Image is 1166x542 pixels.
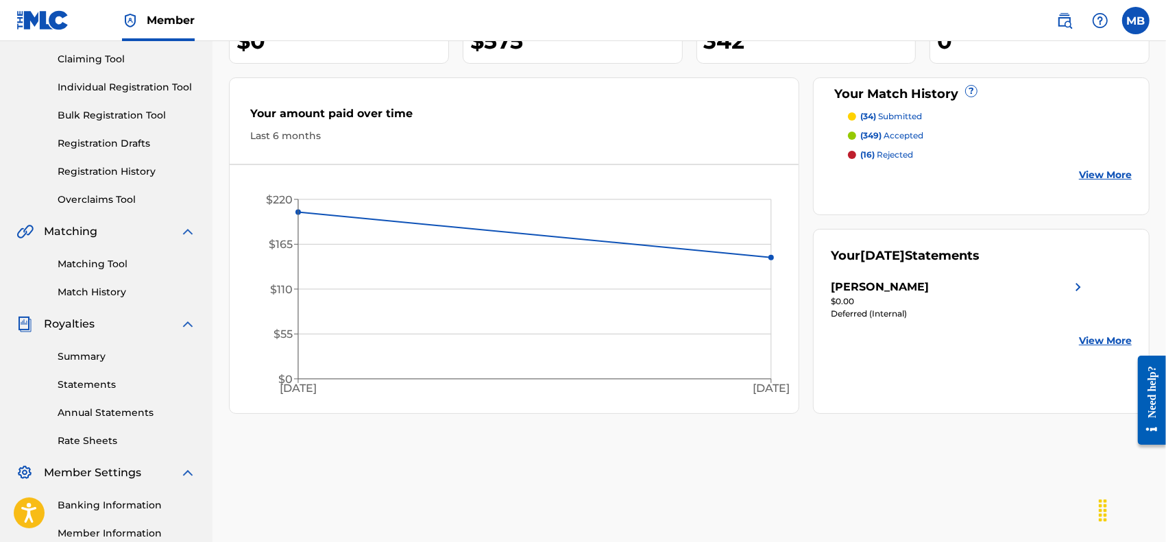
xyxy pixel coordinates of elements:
[58,80,196,95] a: Individual Registration Tool
[58,526,196,541] a: Member Information
[860,130,882,140] span: (349)
[16,223,34,240] img: Matching
[1092,490,1114,531] div: Przeciągnij
[58,406,196,420] a: Annual Statements
[831,247,980,265] div: Your Statements
[16,316,33,332] img: Royalties
[44,465,141,481] span: Member Settings
[848,149,1132,161] a: (16) rejected
[180,316,196,332] img: expand
[1097,476,1166,542] div: Widżet czatu
[831,295,1086,308] div: $0.00
[269,238,293,251] tspan: $165
[122,12,138,29] img: Top Rightsholder
[280,382,317,395] tspan: [DATE]
[860,110,922,123] p: submitted
[58,378,196,392] a: Statements
[270,283,293,296] tspan: $110
[831,279,1086,320] a: [PERSON_NAME]right chevron icon$0.00Deferred (Internal)
[1092,12,1108,29] img: help
[1122,7,1150,34] div: User Menu
[1056,12,1073,29] img: search
[860,149,913,161] p: rejected
[831,85,1132,103] div: Your Match History
[1086,7,1114,34] div: Help
[180,465,196,481] img: expand
[848,130,1132,142] a: (349) accepted
[16,465,33,481] img: Member Settings
[250,106,778,129] div: Your amount paid over time
[44,223,97,240] span: Matching
[860,130,923,142] p: accepted
[860,149,875,160] span: (16)
[1097,476,1166,542] iframe: Chat Widget
[966,86,977,97] span: ?
[753,382,790,395] tspan: [DATE]
[848,110,1132,123] a: (34) submitted
[250,129,778,143] div: Last 6 months
[58,285,196,299] a: Match History
[58,349,196,364] a: Summary
[860,111,876,121] span: (34)
[147,12,195,28] span: Member
[58,257,196,271] a: Matching Tool
[274,328,293,341] tspan: $55
[1070,279,1086,295] img: right chevron icon
[58,434,196,448] a: Rate Sheets
[58,108,196,123] a: Bulk Registration Tool
[1128,345,1166,455] iframe: Resource Center
[58,498,196,513] a: Banking Information
[266,193,293,206] tspan: $220
[58,52,196,66] a: Claiming Tool
[831,308,1086,320] div: Deferred (Internal)
[44,316,95,332] span: Royalties
[1051,7,1078,34] a: Public Search
[180,223,196,240] img: expand
[278,373,293,386] tspan: $0
[1079,168,1132,182] a: View More
[831,279,929,295] div: [PERSON_NAME]
[16,10,69,30] img: MLC Logo
[58,193,196,207] a: Overclaims Tool
[1079,334,1132,348] a: View More
[58,136,196,151] a: Registration Drafts
[860,248,905,263] span: [DATE]
[58,164,196,179] a: Registration History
